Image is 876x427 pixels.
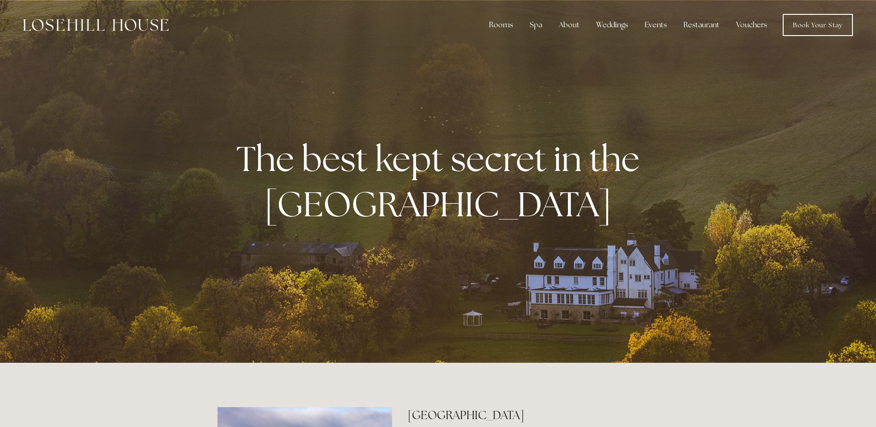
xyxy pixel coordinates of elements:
[408,407,659,423] h2: [GEOGRAPHIC_DATA]
[637,16,674,34] div: Events
[482,16,520,34] div: Rooms
[551,16,587,34] div: About
[236,136,647,226] strong: The best kept secret in the [GEOGRAPHIC_DATA]
[589,16,635,34] div: Weddings
[23,19,169,31] img: Losehill House
[729,16,774,34] a: Vouchers
[783,14,853,36] a: Book Your Stay
[676,16,727,34] div: Restaurant
[522,16,550,34] div: Spa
